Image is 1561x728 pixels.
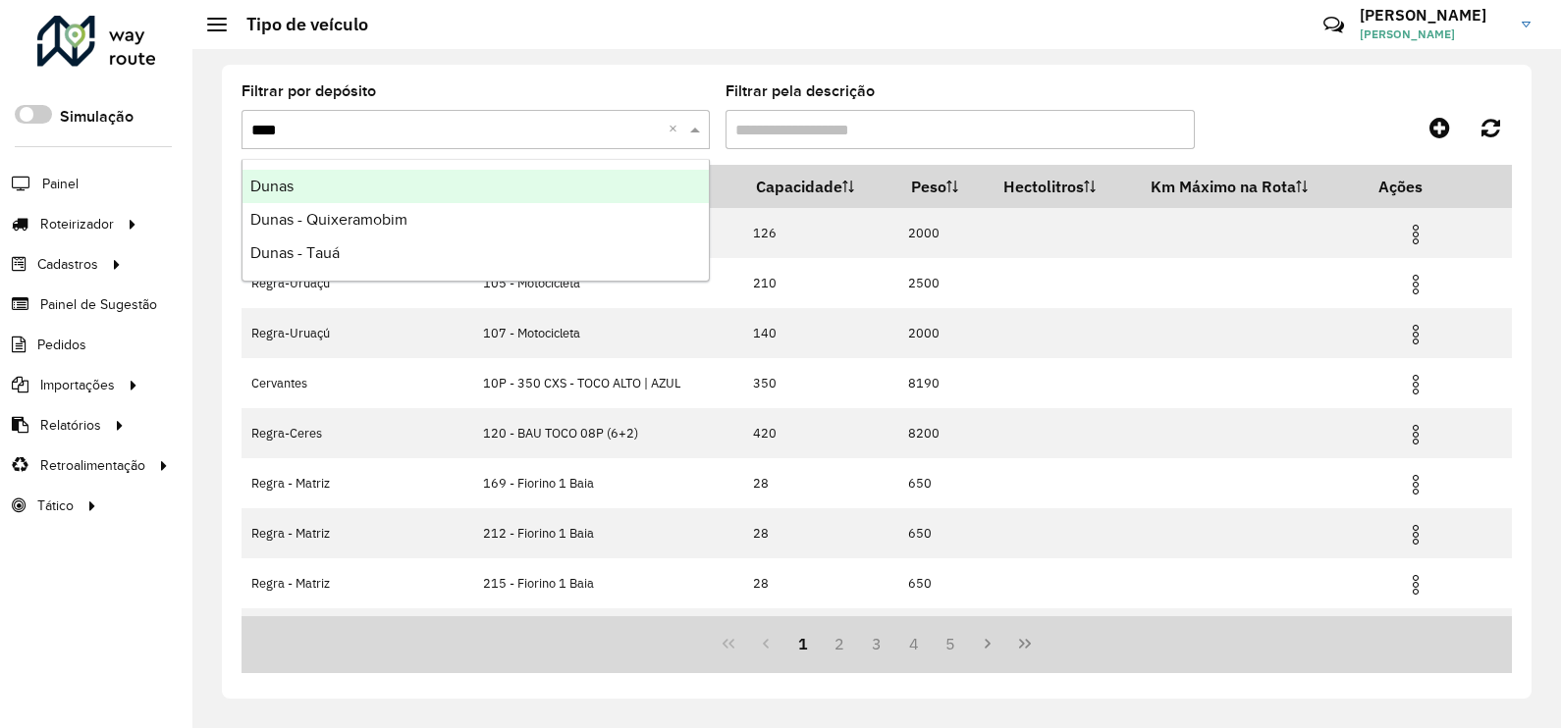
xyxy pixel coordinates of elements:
[37,495,74,516] span: Tático
[242,408,473,458] td: Regra-Ceres
[1006,625,1044,662] button: Last Page
[37,254,98,275] span: Cadastros
[250,211,407,228] span: Dunas - Quixeramobim
[743,208,898,258] td: 126
[898,408,990,458] td: 8200
[898,166,990,208] th: Peso
[242,358,473,408] td: Cervantes
[669,118,685,141] span: Clear all
[784,625,822,662] button: 1
[990,166,1137,208] th: Hectolitros
[858,625,895,662] button: 3
[227,14,368,35] h2: Tipo de veículo
[1360,26,1507,43] span: [PERSON_NAME]
[895,625,933,662] button: 4
[242,159,710,282] ng-dropdown-panel: Options list
[473,308,743,358] td: 107 - Motocicleta
[743,358,898,408] td: 350
[250,244,340,261] span: Dunas - Tauá
[1137,166,1365,208] th: Km Máximo na Rota
[242,458,473,508] td: Regra - Matriz
[743,166,898,208] th: Capacidade
[933,625,970,662] button: 5
[743,608,898,658] td: 28
[743,508,898,558] td: 28
[60,105,134,129] label: Simulação
[743,258,898,308] td: 210
[473,508,743,558] td: 212 - Fiorino 1 Baia
[898,308,990,358] td: 2000
[473,258,743,308] td: 105 - Motocicleta
[898,458,990,508] td: 650
[969,625,1006,662] button: Next Page
[242,79,376,103] label: Filtrar por depósito
[40,294,157,315] span: Painel de Sugestão
[743,558,898,608] td: 28
[726,79,875,103] label: Filtrar pela descrição
[40,375,115,395] span: Importações
[473,608,743,658] td: 34 - Fiorino 1 Baia
[898,358,990,408] td: 8190
[40,415,101,436] span: Relatórios
[898,558,990,608] td: 650
[1360,6,1507,25] h3: [PERSON_NAME]
[40,214,114,234] span: Roteirizador
[898,208,990,258] td: 2000
[473,358,743,408] td: 10P - 350 CXS - TOCO ALTO | AZUL
[40,455,145,476] span: Retroalimentação
[473,408,743,458] td: 120 - BAU TOCO 08P (6+2)
[37,335,86,355] span: Pedidos
[473,558,743,608] td: 215 - Fiorino 1 Baia
[1313,4,1355,46] a: Contato Rápido
[250,178,294,194] span: Dunas
[821,625,858,662] button: 2
[743,458,898,508] td: 28
[473,458,743,508] td: 169 - Fiorino 1 Baia
[242,608,473,658] td: Regra-Maxi Água Boa
[242,258,473,308] td: Regra-Uruaçú
[242,558,473,608] td: Regra - Matriz
[898,508,990,558] td: 650
[1365,166,1482,207] th: Ações
[743,408,898,458] td: 420
[242,308,473,358] td: Regra-Uruaçú
[898,258,990,308] td: 2500
[898,608,990,658] td: 650
[42,174,79,194] span: Painel
[743,308,898,358] td: 140
[242,508,473,558] td: Regra - Matriz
